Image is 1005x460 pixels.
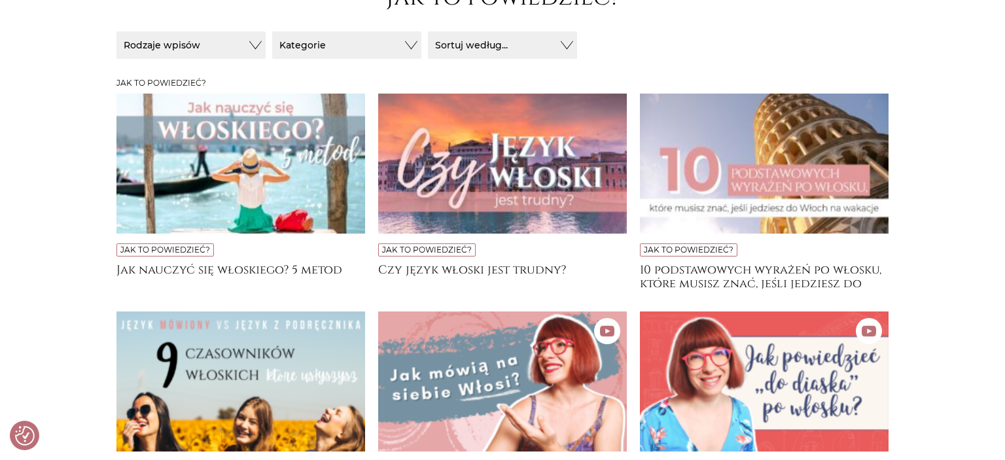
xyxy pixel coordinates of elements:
[382,245,472,255] a: Jak to powiedzieć?
[428,31,577,59] button: Sortuj według...
[15,426,35,446] img: Revisit consent button
[116,263,365,289] a: Jak nauczyć się włoskiego? 5 metod
[640,263,889,289] a: 10 podstawowych wyrażeń po włosku, które musisz znać, jeśli jedziesz do [GEOGRAPHIC_DATA] na wakacje
[644,245,733,255] a: Jak to powiedzieć?
[120,245,210,255] a: Jak to powiedzieć?
[15,426,35,446] button: Preferencje co do zgód
[116,79,889,88] h3: Jak to powiedzieć?
[378,263,627,289] a: Czy język włoski jest trudny?
[116,31,266,59] button: Rodzaje wpisów
[272,31,421,59] button: Kategorie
